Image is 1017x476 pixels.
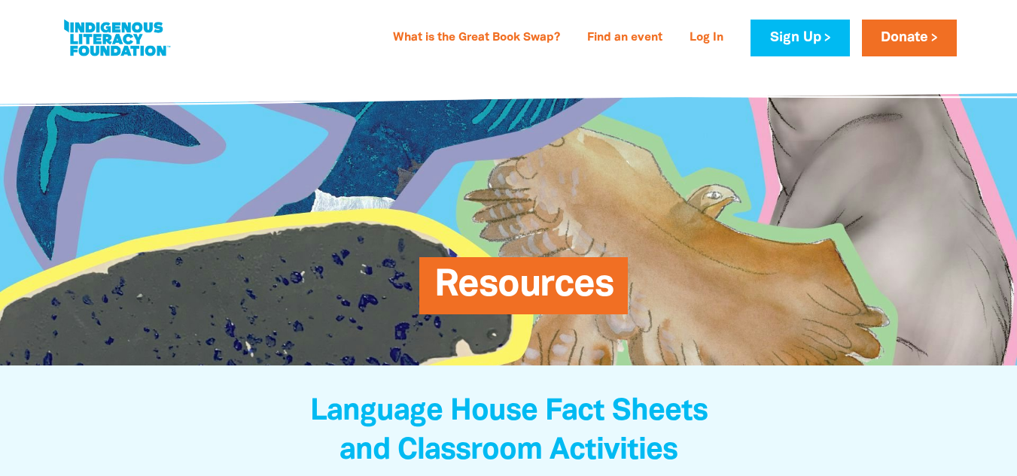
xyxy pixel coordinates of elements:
[681,26,732,50] a: Log In
[578,26,671,50] a: Find an event
[310,398,708,426] span: Language House Fact Sheets
[384,26,569,50] a: What is the Great Book Swap?
[434,268,614,314] span: Resources
[751,20,849,56] a: Sign Up
[340,437,677,465] span: and Classroom Activities
[862,20,957,56] a: Donate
